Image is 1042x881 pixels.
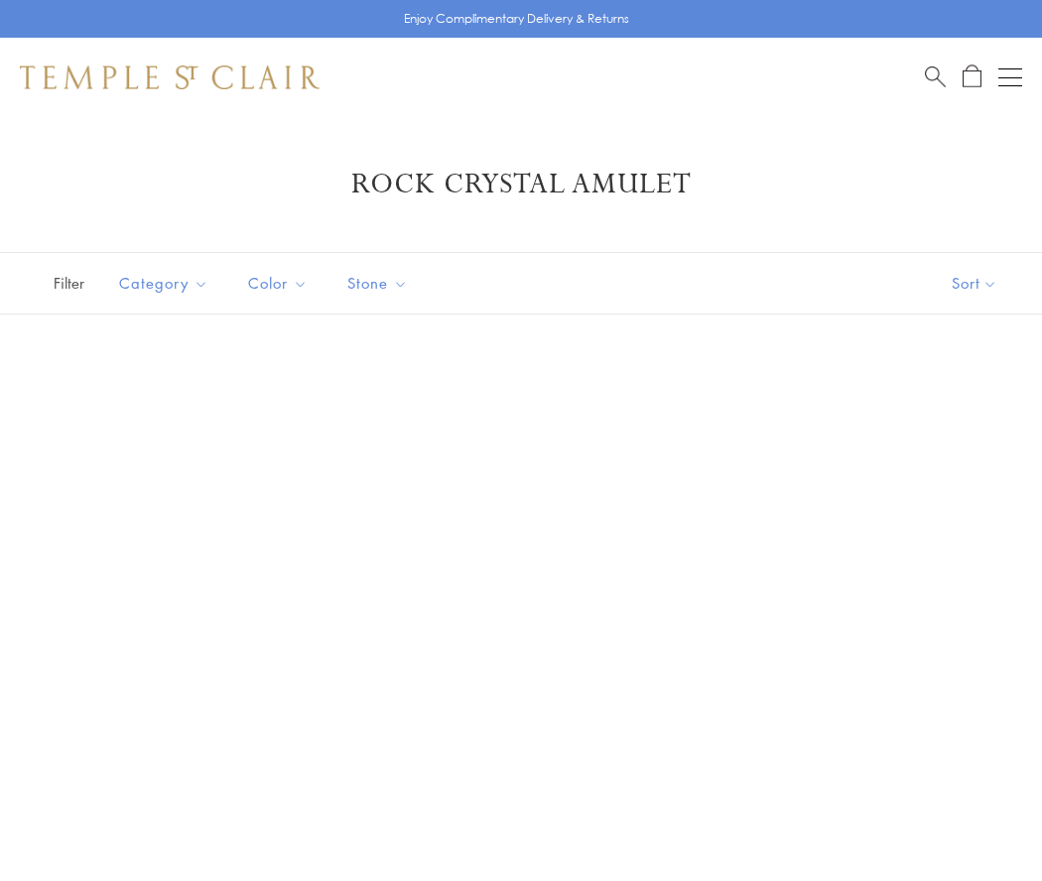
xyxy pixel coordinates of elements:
[907,253,1042,314] button: Show sort by
[963,64,981,89] a: Open Shopping Bag
[109,271,223,296] span: Category
[404,9,629,29] p: Enjoy Complimentary Delivery & Returns
[238,271,323,296] span: Color
[925,64,946,89] a: Search
[20,65,320,89] img: Temple St. Clair
[233,261,323,306] button: Color
[332,261,423,306] button: Stone
[50,167,992,202] h1: Rock Crystal Amulet
[337,271,423,296] span: Stone
[998,65,1022,89] button: Open navigation
[104,261,223,306] button: Category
